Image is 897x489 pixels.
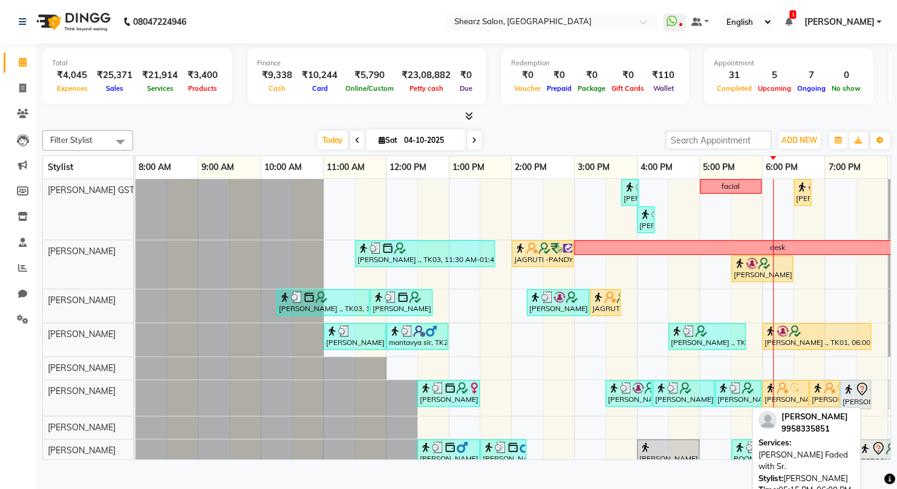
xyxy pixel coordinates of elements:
[654,382,713,405] div: [PERSON_NAME], TK23, 04:15 PM-05:15 PM, Haircut By Sr.Stylist - [DEMOGRAPHIC_DATA]
[781,136,817,145] span: ADD NEW
[419,382,478,405] div: [PERSON_NAME] ., TK08, 12:30 PM-01:30 PM, Haircut By Sr.Stylist - [DEMOGRAPHIC_DATA]
[183,68,223,82] div: ₹3,400
[825,159,863,176] a: 7:00 PM
[406,84,446,93] span: Petty cash
[371,291,431,314] div: [PERSON_NAME] ., TK03, 11:45 AM-12:45 PM, Luxurious pedicure
[400,131,461,149] input: 2025-10-04
[665,131,771,149] input: Search Appointment
[732,441,792,464] div: POONAM.[PERSON_NAME] ., TK04, 05:30 PM-06:30 PM, [PERSON_NAME] & Blow dry - Below Shoulder
[185,84,220,93] span: Products
[318,131,348,149] span: Today
[513,242,572,265] div: JAGRUTI -PANDYA ., TK02, 02:00 PM-03:00 PM, Kerastase Hair Wash - Upto Waist,Nail cut, filing and...
[784,16,792,27] a: 1
[670,325,745,348] div: [PERSON_NAME] ., TK26, 04:30 PM-05:45 PM, Touch up - upto 2 Inch - Inoa
[638,441,698,464] div: [PERSON_NAME] ., TK21, 04:00 PM-05:00 PM, Haircut By Master Stylist- [DEMOGRAPHIC_DATA]
[144,84,177,93] span: Services
[50,135,93,145] span: Filter Stylist
[732,257,792,280] div: [PERSON_NAME] ., TK18, 05:30 PM-06:30 PM, Global color [DEMOGRAPHIC_DATA] - Inoa
[795,181,810,204] div: [PERSON_NAME] ., TK01, 06:30 PM-06:45 PM, Eyebrow threading with senior
[778,132,820,149] button: ADD NEW
[811,382,838,405] div: [PERSON_NAME], TK06, 06:45 PM-07:15 PM, [PERSON_NAME] Color - Inoa
[48,246,116,257] span: [PERSON_NAME]
[591,291,619,314] div: JAGRUTI -PANDYA ., TK02, 03:15 PM-03:45 PM, Reflexology heel (₹750)
[48,329,116,340] span: [PERSON_NAME]
[763,325,870,348] div: [PERSON_NAME] ., TK01, 06:00 PM-07:45 PM, Touch up - upto 2 Inch - Inoa
[622,181,638,204] div: [PERSON_NAME] ., TK26, 03:45 PM-04:00 PM, Eyebrow threading with senior
[758,450,848,471] span: [PERSON_NAME] Faded with Sr.
[297,68,342,82] div: ₹10,244
[714,84,755,93] span: Completed
[48,363,116,373] span: [PERSON_NAME]
[133,5,186,39] b: 08047224946
[714,58,864,68] div: Appointment
[829,84,864,93] span: No show
[455,68,477,82] div: ₹0
[575,159,613,176] a: 3:00 PM
[722,181,740,192] div: facial
[257,68,297,82] div: ₹9,338
[758,473,854,485] div: [PERSON_NAME]
[789,10,796,19] span: 1
[376,136,400,145] span: Sat
[781,412,848,421] span: [PERSON_NAME]
[700,159,738,176] a: 5:00 PM
[758,473,783,483] span: Stylist:
[770,242,785,253] div: desk
[804,16,874,28] span: [PERSON_NAME]
[575,84,608,93] span: Package
[48,295,116,306] span: [PERSON_NAME]
[342,84,397,93] span: Online/Custom
[52,58,223,68] div: Total
[829,68,864,82] div: 0
[309,84,331,93] span: Card
[48,162,73,172] span: Stylist
[758,438,791,447] span: Services:
[608,84,647,93] span: Gift Cards
[528,291,588,314] div: [PERSON_NAME] ., TK07, 02:15 PM-03:15 PM, Signature pedicure
[325,325,385,348] div: [PERSON_NAME] Sir, TK13, 11:00 AM-12:00 PM, Haircut By Master Stylist- [DEMOGRAPHIC_DATA]
[755,68,794,82] div: 5
[31,5,114,39] img: logo
[278,291,368,314] div: [PERSON_NAME] ., TK03, 10:15 AM-11:45 AM, Luxurious manicure
[266,84,289,93] span: Cash
[575,68,608,82] div: ₹0
[261,159,305,176] a: 10:00 AM
[716,382,760,405] div: [PERSON_NAME], TK23, 05:15 PM-06:00 PM, [PERSON_NAME] Faded with Sr.
[135,159,174,176] a: 8:00 AM
[544,68,575,82] div: ₹0
[511,58,679,68] div: Redemption
[841,382,870,407] div: [PERSON_NAME] ., TK27, 07:15 PM-07:45 PM, [PERSON_NAME] Color - Inoa
[48,185,175,195] span: [PERSON_NAME] GSTIN - 21123
[449,159,488,176] a: 1:00 PM
[92,68,137,82] div: ₹25,371
[52,68,92,82] div: ₹4,045
[781,423,848,435] div: 9958335851
[342,68,397,82] div: ₹5,790
[763,159,801,176] a: 6:00 PM
[103,84,126,93] span: Sales
[511,68,544,82] div: ₹0
[794,84,829,93] span: Ongoing
[481,441,525,464] div: [PERSON_NAME], TK17, 01:30 PM-02:15 PM, [PERSON_NAME] Faded with Master
[647,68,679,82] div: ₹110
[419,441,478,464] div: [PERSON_NAME], TK17, 12:30 PM-01:30 PM, Haircut By Master Stylist- [DEMOGRAPHIC_DATA]
[638,208,653,231] div: [PERSON_NAME] ., TK26, 04:00 PM-04:15 PM, Upperlip threading
[356,242,494,265] div: [PERSON_NAME] ., TK03, 11:30 AM-01:45 PM, Men Haircut with Mr.Dinesh ,Global color [DEMOGRAPHIC_D...
[54,84,91,93] span: Expenses
[714,68,755,82] div: 31
[794,68,829,82] div: 7
[324,159,367,176] a: 11:00 AM
[755,84,794,93] span: Upcoming
[608,68,647,82] div: ₹0
[48,445,116,456] span: [PERSON_NAME]
[512,159,550,176] a: 2:00 PM
[48,422,116,433] span: [PERSON_NAME]
[763,382,807,405] div: [PERSON_NAME], TK06, 06:00 PM-06:45 PM, [PERSON_NAME] Faded with Sr.
[607,382,651,405] div: [PERSON_NAME] ., TK19, 03:30 PM-04:15 PM, kids hair cut
[650,84,677,93] span: Wallet
[638,159,676,176] a: 4:00 PM
[387,159,429,176] a: 12:00 PM
[257,58,477,68] div: Finance
[397,68,455,82] div: ₹23,08,882
[48,386,116,396] span: [PERSON_NAME]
